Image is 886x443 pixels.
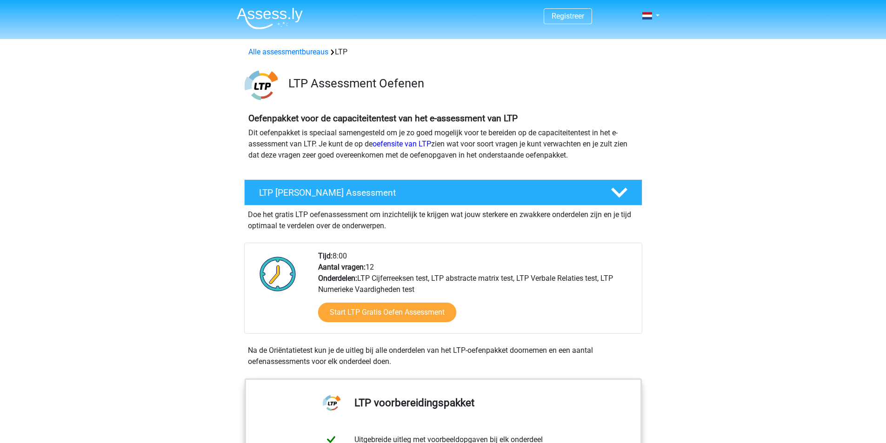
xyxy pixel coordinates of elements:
div: Doe het gratis LTP oefenassessment om inzichtelijk te krijgen wat jouw sterkere en zwakkere onder... [244,205,642,231]
b: Aantal vragen: [318,263,366,271]
a: Registreer [552,12,584,20]
a: Start LTP Gratis Oefen Assessment [318,303,456,322]
h3: LTP Assessment Oefenen [288,76,635,91]
img: ltp.png [245,69,278,102]
h4: LTP [PERSON_NAME] Assessment [259,187,596,198]
b: Onderdelen: [318,274,357,283]
a: Alle assessmentbureaus [248,47,328,56]
div: LTP [245,46,642,58]
p: Dit oefenpakket is speciaal samengesteld om je zo goed mogelijk voor te bereiden op de capaciteit... [248,127,638,161]
img: Assessly [237,7,303,29]
b: Tijd: [318,251,333,260]
div: 8:00 12 LTP Cijferreeksen test, LTP abstracte matrix test, LTP Verbale Relaties test, LTP Numerie... [311,251,641,333]
a: oefensite van LTP [373,139,431,148]
div: Na de Oriëntatietest kun je de uitleg bij alle onderdelen van het LTP-oefenpakket doornemen en ee... [244,345,642,367]
a: LTP [PERSON_NAME] Assessment [240,179,646,205]
b: Oefenpakket voor de capaciteitentest van het e-assessment van LTP [248,113,518,124]
img: Klok [254,251,301,297]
